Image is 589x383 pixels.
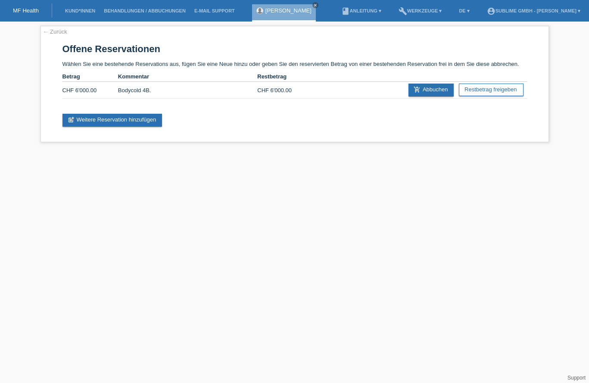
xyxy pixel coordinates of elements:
td: CHF 6'000.00 [257,82,313,99]
a: post_addWeitere Reservation hinzufügen [62,114,162,127]
h1: Offene Reservationen [62,44,527,54]
a: MF Health [13,7,39,14]
i: close [313,3,318,7]
a: E-Mail Support [190,8,239,13]
i: add_shopping_cart [414,86,421,93]
i: account_circle [487,7,496,16]
a: Restbetrag freigeben [459,84,523,96]
a: Behandlungen / Abbuchungen [100,8,190,13]
a: account_circleSublime GmbH - [PERSON_NAME] ▾ [483,8,585,13]
i: post_add [68,116,75,123]
td: Bodycold 4B. [118,82,257,99]
a: add_shopping_cartAbbuchen [408,84,454,97]
a: Kund*innen [61,8,100,13]
a: Support [567,375,586,381]
th: Betrag [62,72,118,82]
div: Wählen Sie eine bestehende Reservations aus, fügen Sie eine Neue hinzu oder geben Sie den reservi... [41,26,549,142]
a: DE ▾ [455,8,474,13]
th: Kommentar [118,72,257,82]
a: [PERSON_NAME] [265,7,312,14]
i: build [399,7,407,16]
a: ← Zurück [43,28,67,35]
a: close [312,2,318,8]
th: Restbetrag [257,72,313,82]
td: CHF 6'000.00 [62,82,118,99]
i: book [341,7,350,16]
a: buildWerkzeuge ▾ [394,8,446,13]
a: bookAnleitung ▾ [337,8,386,13]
